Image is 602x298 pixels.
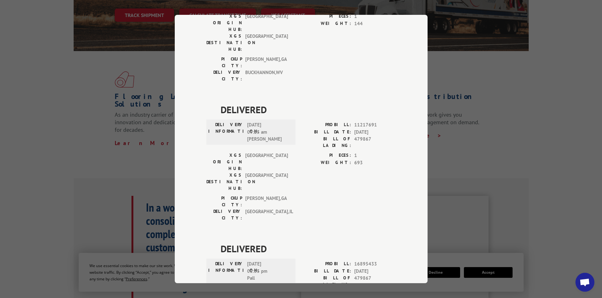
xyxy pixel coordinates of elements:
span: [GEOGRAPHIC_DATA] , IL [245,208,288,221]
label: DELIVERY INFORMATION: [208,121,244,143]
span: 1 [354,13,396,20]
span: 693 [354,159,396,167]
span: [PERSON_NAME] , GA [245,56,288,69]
span: [DATE] 09:25 am [PERSON_NAME] [247,121,290,143]
div: Open chat [575,273,594,292]
span: [PERSON_NAME] , GA [245,195,288,208]
label: DELIVERY CITY: [206,69,242,82]
label: PICKUP CITY: [206,195,242,208]
label: BILL OF LADING: [301,275,351,288]
span: [DATE] 02:35 pm Pall [247,260,290,282]
label: XGS DESTINATION HUB: [206,33,242,53]
span: [DATE] [354,268,396,275]
span: 11217691 [354,121,396,129]
label: WEIGHT: [301,159,351,167]
span: [GEOGRAPHIC_DATA] [245,172,288,192]
span: BUCKHANNON , WV [245,69,288,82]
span: DELIVERED [221,242,396,256]
label: BILL OF LADING: [301,136,351,149]
label: PROBILL: [301,260,351,268]
label: WEIGHT: [301,20,351,27]
span: [GEOGRAPHIC_DATA] [245,13,288,33]
label: BILL DATE: [301,129,351,136]
span: DELIVERED [221,102,396,117]
label: PROBILL: [301,121,351,129]
label: XGS ORIGIN HUB: [206,13,242,33]
span: [GEOGRAPHIC_DATA] [245,33,288,53]
label: BILL DATE: [301,268,351,275]
label: XGS ORIGIN HUB: [206,152,242,172]
span: 479867 [354,275,396,288]
label: PIECES: [301,13,351,20]
label: PIECES: [301,152,351,159]
label: DELIVERY INFORMATION: [208,260,244,282]
span: 479867 [354,136,396,149]
span: 16895433 [354,260,396,268]
span: [GEOGRAPHIC_DATA] [245,152,288,172]
span: [DATE] [354,129,396,136]
label: XGS DESTINATION HUB: [206,172,242,192]
label: DELIVERY CITY: [206,208,242,221]
label: PICKUP CITY: [206,56,242,69]
span: 144 [354,20,396,27]
span: 1 [354,152,396,159]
